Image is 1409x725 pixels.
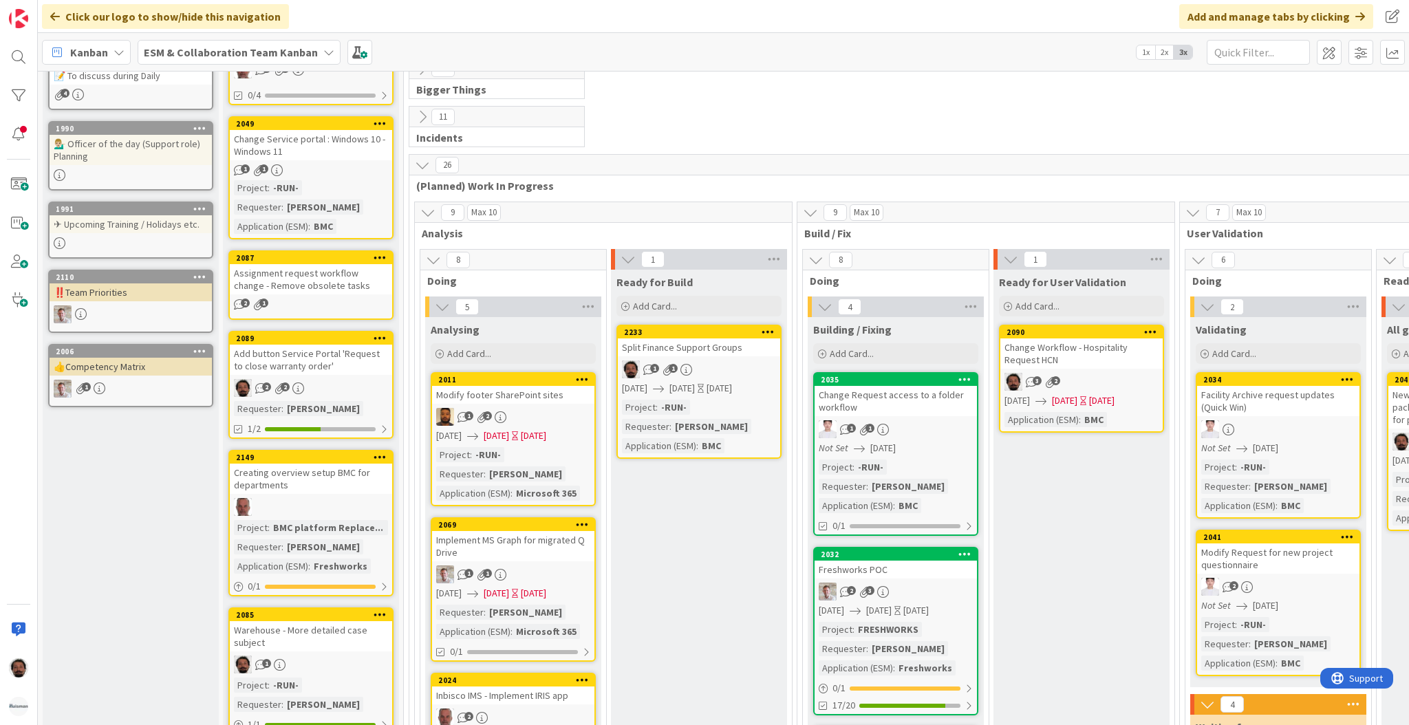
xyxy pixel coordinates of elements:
div: Application (ESM) [234,559,308,574]
span: [DATE] [436,429,462,443]
div: 2087 [236,253,392,263]
div: BMC [310,219,336,234]
div: Requester [1201,636,1249,651]
span: : [1276,656,1278,671]
span: [DATE] [622,381,647,396]
div: 2087Assignment request workflow change - Remove obsolete tasks [230,252,392,294]
img: FS [819,420,837,438]
div: Project [234,180,268,195]
div: 2085 [230,609,392,621]
div: BMC [1081,412,1107,427]
div: Application (ESM) [436,486,510,501]
div: 2034 [1203,375,1359,385]
div: FS [1197,578,1359,596]
div: 2085Warehouse - More detailed case subject [230,609,392,651]
span: : [268,180,270,195]
div: AC [618,360,780,378]
span: 9 [441,204,464,221]
span: : [308,219,310,234]
img: AC [234,656,252,673]
img: Rd [54,380,72,398]
div: 2110‼️Team Priorities [50,271,212,301]
span: [DATE] [819,603,844,618]
span: 3 [865,586,874,595]
span: 2 [464,712,473,721]
div: 💁🏼‍♂️ Officer of the day (Support role) Planning [50,135,212,165]
div: [PERSON_NAME] [486,605,566,620]
div: [PERSON_NAME] [283,401,363,416]
div: 2041 [1197,531,1359,543]
div: 2035 [821,375,977,385]
span: 2 [1051,376,1060,385]
span: Analysis [422,226,775,240]
img: AC [234,379,252,397]
span: 0/1 [832,519,846,533]
div: 2032Freshworks POC [815,548,977,578]
div: Warehouse - More detailed case subject [230,621,392,651]
div: Requester [234,401,281,416]
div: Project [1201,459,1235,475]
div: Microsoft 365 [513,624,580,639]
div: Facility Archive request updates (Quick Win) [1197,386,1359,416]
div: Click our logo to show/hide this navigation [42,4,289,29]
span: 2 [1220,299,1244,315]
div: Requester [436,466,484,481]
div: 2149 [236,453,392,462]
div: -RUN- [270,180,302,195]
div: 2034Facility Archive request updates (Quick Win) [1197,374,1359,416]
span: Support [29,2,63,19]
span: Build / Fix [804,226,1157,240]
div: Project [819,459,852,475]
span: 1 [650,364,659,373]
div: -RUN- [854,459,887,475]
span: 4 [61,89,69,98]
div: 2110 [50,271,212,283]
div: 1991✈ Upcoming Training / Holidays etc. [50,203,212,233]
span: 3x [1174,45,1192,59]
div: [PERSON_NAME] [486,466,566,481]
div: Split Finance Support Groups [618,338,780,356]
div: -RUN- [1237,617,1269,632]
img: AC [1004,373,1022,391]
span: 4 [838,299,861,315]
span: : [1235,459,1237,475]
span: : [308,559,310,574]
div: Rd [815,583,977,600]
span: 11 [431,109,455,125]
div: AC [1000,373,1163,391]
span: 2 [483,411,492,420]
div: 2032 [815,548,977,561]
div: FS [1197,420,1359,438]
img: Rd [819,583,837,600]
span: : [696,438,698,453]
span: : [470,447,472,462]
span: : [268,678,270,693]
span: Add Card... [633,300,677,312]
span: 1 [262,659,271,668]
div: Requester [436,605,484,620]
div: 2085 [236,610,392,620]
span: 8 [447,252,470,268]
span: : [1079,412,1081,427]
span: [DATE] [1004,393,1030,408]
div: Change Service portal : Windows 10 - Windows 11 [230,130,392,160]
span: 1x [1137,45,1155,59]
div: ‼️Team Priorities [50,283,212,301]
span: : [656,400,658,415]
div: 2049 [236,119,392,129]
span: Kanban [70,44,108,61]
div: 2006 [50,345,212,358]
div: 📝 To discuss during Daily [50,67,212,85]
div: BMC [895,498,921,513]
span: 5 [455,299,479,315]
span: 1 [847,424,856,433]
span: 1 [641,251,665,268]
b: ESM & Collaboration Team Kanban [144,45,318,59]
img: FS [1201,578,1219,596]
span: 1 [669,364,678,373]
span: : [866,641,868,656]
span: : [484,605,486,620]
div: [PERSON_NAME] [283,539,363,554]
div: [DATE] [521,429,546,443]
div: Application (ESM) [819,660,893,675]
